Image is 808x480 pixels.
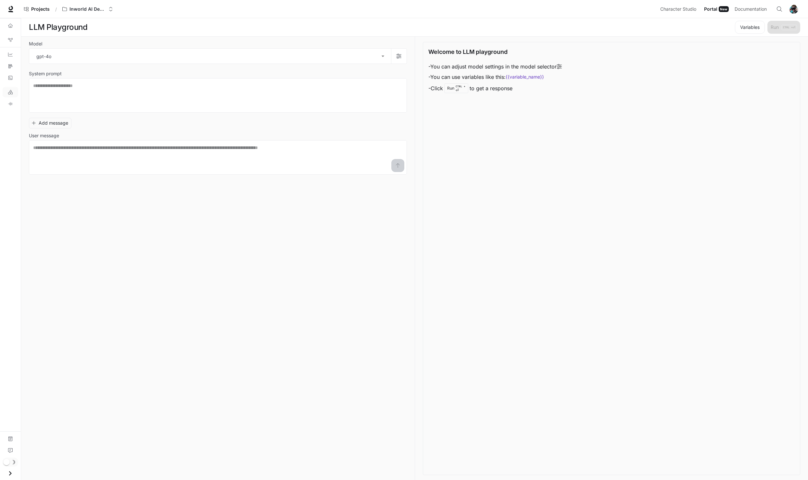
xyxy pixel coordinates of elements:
div: Run [444,83,468,93]
div: gpt-4o [29,49,391,64]
a: LLM Playground [3,87,18,97]
a: Traces [3,61,18,71]
span: Dark mode toggle [3,458,10,465]
a: Overview [3,20,18,31]
li: - You can use variables like this: [428,72,562,82]
a: Feedback [3,445,18,456]
div: New [719,6,729,12]
li: - You can adjust model settings in the model selector [428,61,562,72]
a: PortalNew [701,3,731,16]
span: Character Studio [660,5,696,13]
a: Documentation [732,3,772,16]
p: CTRL + [456,84,465,88]
p: Model [29,42,42,46]
span: Projects [31,6,50,12]
p: User message [29,133,59,138]
button: Open workspace menu [59,3,116,16]
code: {{variable_name}} [506,74,544,80]
a: Character Studio [658,3,701,16]
img: User avatar [789,5,798,14]
p: ⏎ [456,84,465,92]
button: Variables [735,21,765,34]
a: Documentation [3,434,18,444]
a: Graph Registry [3,35,18,45]
span: Portal [704,5,717,13]
p: Welcome to LLM playground [428,47,508,56]
div: / [53,6,59,13]
h1: LLM Playground [29,21,87,34]
button: User avatar [787,3,800,16]
a: Go to projects [21,3,53,16]
p: gpt-4o [36,53,51,60]
a: Logs [3,73,18,83]
a: TTS Playground [3,99,18,109]
button: Add message [29,118,71,129]
button: Open Command Menu [773,3,786,16]
p: Inworld AI Demos [69,6,106,12]
p: System prompt [29,71,62,76]
span: Documentation [735,5,767,13]
button: Open drawer [3,467,18,480]
a: Dashboards [3,49,18,60]
li: - Click to get a response [428,82,562,94]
